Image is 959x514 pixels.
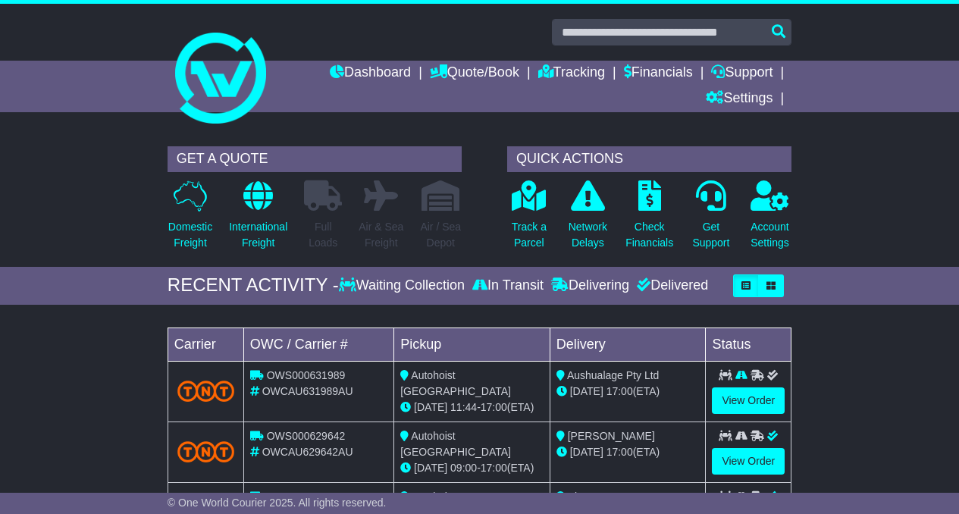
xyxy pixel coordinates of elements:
span: [DATE] [570,385,603,397]
td: Status [706,328,791,361]
a: Support [711,61,773,86]
span: [PERSON_NAME] [568,430,655,442]
p: Full Loads [304,219,342,251]
p: Air / Sea Depot [420,219,461,251]
span: 09:00 [450,462,477,474]
a: View Order [712,387,785,414]
a: View Order [712,448,785,475]
span: Autohoist [GEOGRAPHIC_DATA] [400,369,511,397]
p: Account Settings [751,219,789,251]
td: OWC / Carrier # [243,328,393,361]
a: AccountSettings [750,180,790,259]
a: Track aParcel [511,180,547,259]
span: Plateau Tyres [568,490,632,503]
a: Tracking [538,61,605,86]
span: 17:00 [606,446,633,458]
div: Delivering [547,277,633,294]
div: Delivered [633,277,708,294]
td: Pickup [394,328,550,361]
div: - (ETA) [400,460,544,476]
p: International Freight [229,219,287,251]
a: GetSupport [691,180,730,259]
span: 17:00 [481,401,507,413]
p: Track a Parcel [512,219,547,251]
a: DomesticFreight [168,180,213,259]
div: (ETA) [556,444,700,460]
span: OWCAU631989AU [262,385,353,397]
a: Dashboard [330,61,411,86]
span: OWS000631989 [267,369,346,381]
a: Quote/Book [430,61,519,86]
span: [DATE] [570,446,603,458]
td: Carrier [168,328,243,361]
div: - (ETA) [400,400,544,415]
div: RECENT ACTIVITY - [168,274,339,296]
img: TNT_Domestic.png [177,381,234,401]
div: GET A QUOTE [168,146,462,172]
span: 17:00 [481,462,507,474]
span: MP0068372995 [267,490,342,503]
p: Air & Sea Freight [359,219,403,251]
span: [DATE] [414,401,447,413]
p: Check Financials [625,219,673,251]
p: Network Delays [569,219,607,251]
span: Aushualage Pty Ltd [567,369,659,381]
div: (ETA) [556,384,700,400]
span: OWCAU629642AU [262,446,353,458]
a: InternationalFreight [228,180,288,259]
td: Delivery [550,328,706,361]
span: 17:00 [606,385,633,397]
span: 11:44 [450,401,477,413]
span: OWS000629642 [267,430,346,442]
div: Waiting Collection [339,277,469,294]
a: CheckFinancials [625,180,674,259]
img: TNT_Domestic.png [177,441,234,462]
p: Get Support [692,219,729,251]
span: Autohoist [GEOGRAPHIC_DATA] [400,430,511,458]
div: QUICK ACTIONS [507,146,791,172]
span: © One World Courier 2025. All rights reserved. [168,497,387,509]
a: Financials [624,61,693,86]
div: In Transit [469,277,547,294]
a: NetworkDelays [568,180,608,259]
a: Settings [706,86,773,112]
p: Domestic Freight [168,219,212,251]
span: [DATE] [414,462,447,474]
